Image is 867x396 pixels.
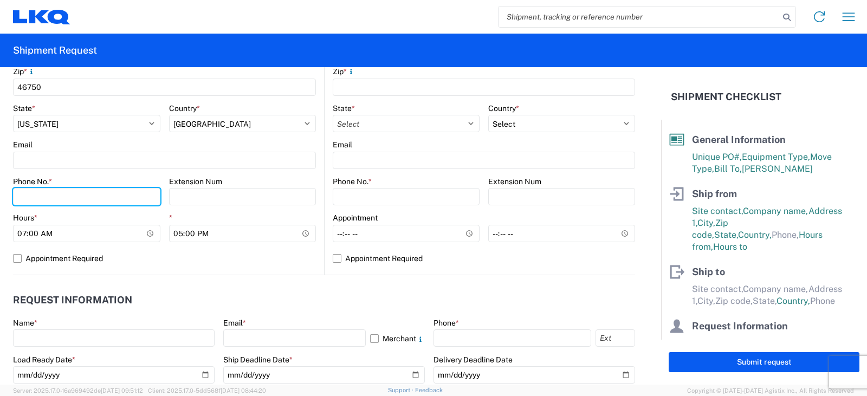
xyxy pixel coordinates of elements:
[738,230,772,240] span: Country,
[333,103,355,113] label: State
[370,329,425,347] label: Merchant
[223,355,293,365] label: Ship Deadline Date
[13,67,36,76] label: Zip
[169,177,222,186] label: Extension Num
[13,140,33,150] label: Email
[13,177,52,186] label: Phone No.
[692,320,788,332] span: Request Information
[714,164,742,174] span: Bill To,
[333,67,355,76] label: Zip
[692,188,737,199] span: Ship from
[13,295,132,306] h2: Request Information
[13,250,316,267] label: Appointment Required
[772,230,799,240] span: Phone,
[223,318,246,328] label: Email
[333,177,372,186] label: Phone No.
[718,338,743,348] span: Email,
[714,230,738,240] span: State,
[333,140,352,150] label: Email
[697,218,715,228] span: City,
[169,103,200,113] label: Country
[687,386,854,395] span: Copyright © [DATE]-[DATE] Agistix Inc., All Rights Reserved
[697,296,715,306] span: City,
[669,352,859,372] button: Submit request
[743,338,770,348] span: Phone,
[488,103,519,113] label: Country
[743,206,808,216] span: Company name,
[13,355,75,365] label: Load Ready Date
[13,103,35,113] label: State
[333,250,635,267] label: Appointment Required
[488,177,541,186] label: Extension Num
[742,164,813,174] span: [PERSON_NAME]
[692,152,742,162] span: Unique PO#,
[692,284,743,294] span: Site contact,
[13,44,97,57] h2: Shipment Request
[415,387,443,393] a: Feedback
[221,387,266,394] span: [DATE] 08:44:20
[148,387,266,394] span: Client: 2025.17.0-5dd568f
[13,387,143,394] span: Server: 2025.17.0-16a969492de
[715,296,753,306] span: Zip code,
[692,338,718,348] span: Name,
[692,206,743,216] span: Site contact,
[433,355,513,365] label: Delivery Deadline Date
[13,318,37,328] label: Name
[692,134,786,145] span: General Information
[713,242,747,252] span: Hours to
[671,90,781,103] h2: Shipment Checklist
[388,387,415,393] a: Support
[692,266,725,277] span: Ship to
[777,296,810,306] span: Country,
[499,7,779,27] input: Shipment, tracking or reference number
[742,152,810,162] span: Equipment Type,
[333,213,378,223] label: Appointment
[810,296,835,306] span: Phone
[753,296,777,306] span: State,
[13,213,37,223] label: Hours
[433,318,459,328] label: Phone
[743,284,808,294] span: Company name,
[596,329,635,347] input: Ext
[101,387,143,394] span: [DATE] 09:51:12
